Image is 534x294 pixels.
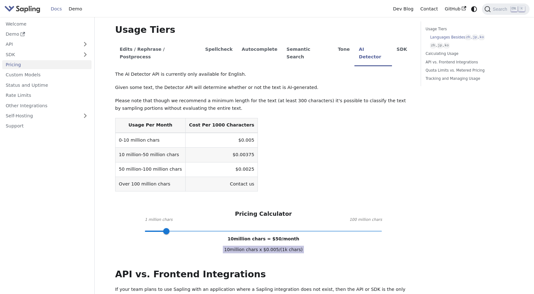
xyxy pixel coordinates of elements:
code: ko [444,43,449,48]
li: Tone [333,41,354,66]
code: ko [479,35,484,40]
a: Tracking and Managing Usage [426,76,511,82]
a: Custom Models [2,70,92,79]
button: Expand sidebar category 'API' [79,40,92,49]
a: Other Integrations [2,101,92,110]
a: Support [2,121,92,131]
a: Languages Besideszh,jp,ko [430,34,509,40]
img: Sapling.ai [4,4,40,14]
li: AI Detector [354,41,392,66]
li: Spellcheck [201,41,237,66]
li: Edits / Rephrase / Postprocess [115,41,201,66]
a: Self-Hosting [2,111,92,121]
kbd: K [519,6,525,12]
code: jp [472,35,478,40]
code: zh [430,43,436,48]
button: Expand sidebar category 'SDK' [79,50,92,59]
a: Status and Uptime [2,80,92,90]
a: Welcome [2,19,92,28]
span: Search [491,7,511,12]
a: Contact [417,4,442,14]
p: The AI Detector API is currently only available for English. [115,71,412,78]
span: 10 million chars = $ 50 /month [228,236,299,241]
a: SDK [2,50,79,59]
a: Docs [47,4,65,14]
span: 100 million chars [349,217,382,223]
a: Dev Blog [389,4,417,14]
td: Over 100 million chars [115,177,185,191]
td: Contact us [186,177,258,191]
a: API [2,40,79,49]
h2: API vs. Frontend Integrations [115,269,412,280]
td: 10 million-50 million chars [115,148,185,162]
h3: Pricing Calculator [235,210,292,218]
code: jp [437,43,443,48]
li: SDK [392,41,412,66]
td: $0.00375 [186,148,258,162]
th: Usage Per Month [115,118,185,133]
li: Autocomplete [237,41,282,66]
a: Quota Limits vs. Metered Pricing [426,68,511,73]
li: Semantic Search [282,41,333,66]
code: zh [465,35,471,40]
a: Sapling.ai [4,4,43,14]
span: 10 million chars x $ 0.005 /(1k chars) [223,246,304,253]
a: Rate Limits [2,91,92,100]
a: Usage Tiers [426,26,511,32]
button: Switch between dark and light mode (currently system mode) [470,4,479,14]
a: Demo [65,4,86,14]
th: Cost Per 1000 Characters [186,118,258,133]
a: Pricing [2,60,92,69]
a: GitHub [441,4,469,14]
button: Search (Ctrl+K) [482,3,529,15]
p: Given some text, the Detector API will determine whether or not the text is AI-generated. [115,84,412,91]
td: 0-10 million chars [115,133,185,148]
span: 1 million chars [145,217,173,223]
td: $0.005 [186,133,258,148]
a: zh,jp,ko [430,43,509,49]
a: Demo [2,30,92,39]
h2: Usage Tiers [115,24,412,36]
a: API vs. Frontend Integrations [426,59,511,65]
a: Calculating Usage [426,51,511,57]
td: 50 million-100 million chars [115,162,185,177]
p: Please note that though we recommend a minimum length for the text (at least 300 characters) it's... [115,97,412,112]
td: $0.0025 [186,162,258,177]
